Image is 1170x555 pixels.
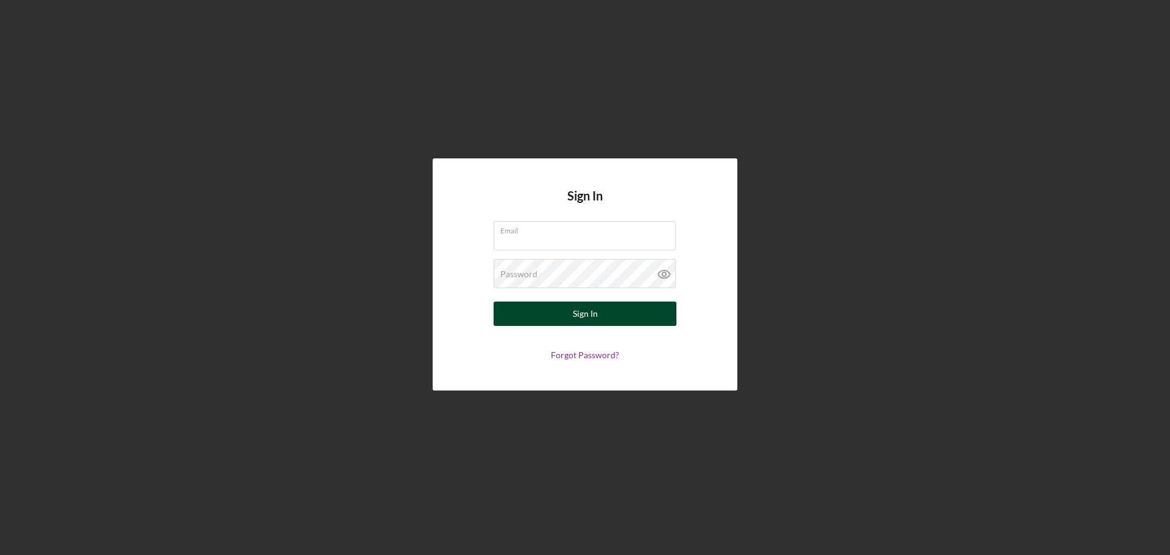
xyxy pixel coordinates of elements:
[573,302,598,326] div: Sign In
[494,302,676,326] button: Sign In
[551,350,619,360] a: Forgot Password?
[500,222,676,235] label: Email
[500,269,537,279] label: Password
[567,189,603,221] h4: Sign In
